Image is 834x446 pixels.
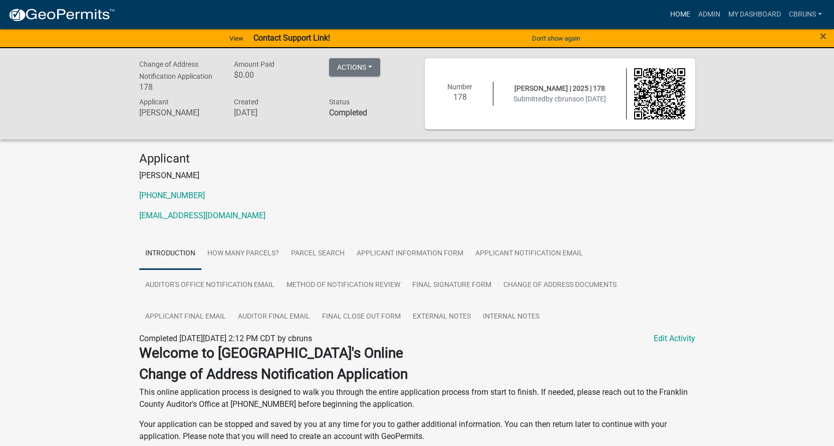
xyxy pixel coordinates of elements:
[351,238,469,270] a: Applicant Information Form
[820,30,826,42] button: Close
[281,269,406,302] a: Method of Notification Review
[232,301,316,333] a: Auditor Final Email
[513,95,606,103] span: Submitted on [DATE]
[139,170,695,182] p: [PERSON_NAME]
[201,238,285,270] a: How Many Parcels?
[435,92,486,102] h6: 178
[820,29,826,43] span: ×
[477,301,545,333] a: Internal Notes
[469,238,589,270] a: Applicant Notification Email
[666,5,694,24] a: Home
[139,108,219,117] h6: [PERSON_NAME]
[139,334,312,343] span: Completed [DATE][DATE] 2:12 PM CDT by cbruns
[654,333,695,345] a: Edit Activity
[694,5,724,24] a: Admin
[634,68,685,119] img: QR code
[329,58,380,76] button: Actions
[139,269,281,302] a: Auditor's Office Notification Email
[139,211,265,220] a: [EMAIL_ADDRESS][DOMAIN_NAME]
[407,301,477,333] a: External Notes
[253,33,330,43] strong: Contact Support Link!
[514,84,605,92] span: [PERSON_NAME] | 2025 | 178
[329,98,350,106] span: Status
[329,108,367,117] strong: Completed
[139,238,201,270] a: Introduction
[785,5,826,24] a: cbruns
[545,95,576,103] span: by cbruns
[139,301,232,333] a: Applicant Final Email
[139,418,695,442] p: Your application can be stopped and saved by you at any time for you to gather additional informa...
[316,301,407,333] a: Final Close Out Form
[139,366,408,382] strong: Change of Address Notification Application
[285,238,351,270] a: Parcel search
[724,5,785,24] a: My Dashboard
[139,191,205,200] a: [PHONE_NUMBER]
[406,269,497,302] a: Final Signature Form
[139,82,219,92] h6: 178
[139,60,212,80] span: Change of Address Notification Application
[234,60,274,68] span: Amount Paid
[528,30,584,47] button: Don't show again
[225,30,247,47] a: View
[234,98,258,106] span: Created
[139,386,695,410] p: This online application process is designed to walk you through the entire application process fr...
[234,70,314,80] h6: $0.00
[497,269,623,302] a: Change of Address Documents
[139,152,695,166] h4: Applicant
[447,83,472,91] span: Number
[139,98,169,106] span: Applicant
[234,108,314,117] h6: [DATE]
[139,345,403,361] strong: Welcome to [GEOGRAPHIC_DATA]'s Online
